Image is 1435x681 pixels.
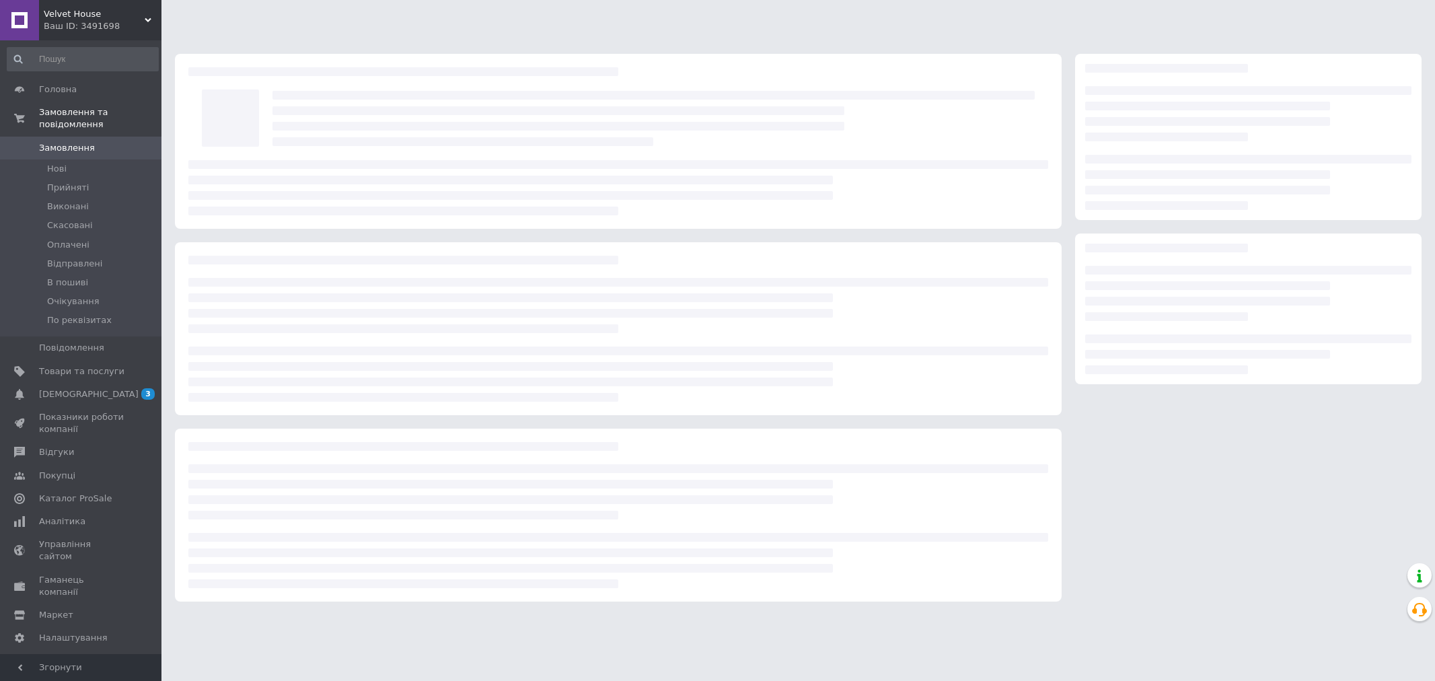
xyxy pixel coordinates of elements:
[39,83,77,96] span: Головна
[39,106,161,131] span: Замовлення та повідомлення
[44,8,145,20] span: Velvet House
[39,470,75,482] span: Покупці
[39,411,124,435] span: Показники роботи компанії
[141,388,155,400] span: 3
[47,163,67,175] span: Нові
[39,388,139,400] span: [DEMOGRAPHIC_DATA]
[39,365,124,378] span: Товари та послуги
[39,142,95,154] span: Замовлення
[47,182,89,194] span: Прийняті
[44,20,161,32] div: Ваш ID: 3491698
[39,538,124,563] span: Управління сайтом
[39,609,73,621] span: Маркет
[47,314,112,326] span: По реквізитах
[39,493,112,505] span: Каталог ProSale
[47,219,93,231] span: Скасовані
[39,574,124,598] span: Гаманець компанії
[47,258,102,270] span: Відправлені
[47,239,89,251] span: Оплачені
[47,277,88,289] span: В пошиві
[47,201,89,213] span: Виконані
[39,515,85,528] span: Аналітика
[39,446,74,458] span: Відгуки
[47,295,100,308] span: Очікування
[7,47,159,71] input: Пошук
[39,342,104,354] span: Повідомлення
[39,632,108,644] span: Налаштування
